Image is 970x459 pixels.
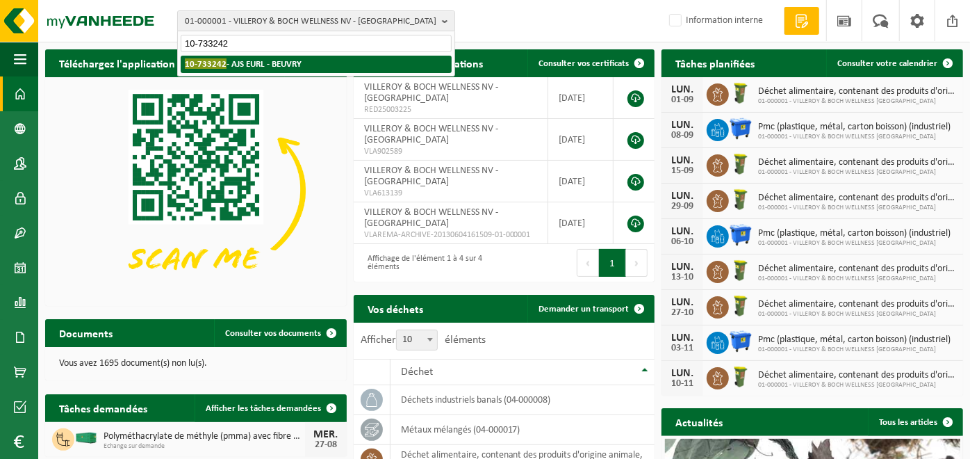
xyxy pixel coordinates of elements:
div: 29-09 [668,202,696,211]
td: [DATE] [548,119,614,161]
div: 27-08 [312,440,340,450]
div: 08-09 [668,131,696,140]
span: Déchet alimentaire, contenant des produits d'origine animale, non emballé, catég... [758,86,956,97]
span: 10 [397,330,437,350]
span: Pmc (plastique, métal, carton boisson) (industriel) [758,335,951,346]
span: 01-000001 - VILLEROY & BOCH WELLNESS [GEOGRAPHIC_DATA] [758,346,951,354]
td: déchets industriels banals (04-000008) [391,385,655,415]
img: Download de VHEPlus App [45,77,347,303]
span: Consulter votre calendrier [837,59,937,68]
img: WB-1100-HPE-BE-01 [729,223,753,247]
span: Pmc (plastique, métal, carton boisson) (industriel) [758,228,951,239]
span: VLA613139 [364,188,538,199]
td: [DATE] [548,161,614,202]
span: Déchet alimentaire, contenant des produits d'origine animale, non emballé, catég... [758,299,956,310]
span: Déchet [401,367,433,378]
span: 01-000001 - VILLEROY & BOCH WELLNESS [GEOGRAPHIC_DATA] [758,168,956,177]
p: Vous avez 1695 document(s) non lu(s). [59,359,333,369]
button: Next [626,249,648,277]
div: 13-10 [668,273,696,282]
div: LUN. [668,297,696,308]
a: Consulter votre calendrier [826,49,962,77]
h2: Vos déchets [354,295,437,322]
div: 01-09 [668,95,696,105]
a: Consulter vos documents [214,319,345,347]
span: Echange sur demande [104,442,305,451]
a: Tous les articles [868,408,962,436]
img: HK-XC-40-GN-00 [74,432,98,444]
div: LUN. [668,368,696,379]
div: Affichage de l'élément 1 à 4 sur 4 éléments [361,248,498,278]
div: 03-11 [668,344,696,353]
span: 01-000001 - VILLEROY & BOCH WELLNESS [GEOGRAPHIC_DATA] [758,275,956,283]
h2: Tâches planifiées [661,49,768,76]
span: Afficher les tâches demandées [206,404,321,413]
span: Polyméthacrylate de méthyle (pmma) avec fibre de verre [104,431,305,442]
span: Demander un transport [539,305,629,314]
label: Afficher éléments [361,335,486,346]
button: 01-000001 - VILLEROY & BOCH WELLNESS NV - [GEOGRAPHIC_DATA] [177,10,455,31]
div: LUN. [668,120,696,131]
span: 01-000001 - VILLEROY & BOCH WELLNESS [GEOGRAPHIC_DATA] [758,133,951,141]
label: Information interne [666,10,763,31]
div: 06-10 [668,237,696,247]
span: VILLEROY & BOCH WELLNESS NV - [GEOGRAPHIC_DATA] [364,207,498,229]
div: 15-09 [668,166,696,176]
div: LUN. [668,155,696,166]
img: WB-0060-HPE-GN-50 [729,152,753,176]
span: Déchet alimentaire, contenant des produits d'origine animale, non emballé, catég... [758,193,956,204]
span: Déchet alimentaire, contenant des produits d'origine animale, non emballé, catég... [758,157,956,168]
span: 01-000001 - VILLEROY & BOCH WELLNESS [GEOGRAPHIC_DATA] [758,381,956,389]
strong: - AJS EURL - BEUVRY [185,58,302,69]
span: Consulter vos documents [225,329,321,338]
input: Chercher des succursales liées [181,35,452,52]
div: LUN. [668,261,696,273]
div: 10-11 [668,379,696,389]
div: 27-10 [668,308,696,318]
button: 1 [599,249,626,277]
div: LUN. [668,191,696,202]
span: 01-000001 - VILLEROY & BOCH WELLNESS [GEOGRAPHIC_DATA] [758,310,956,319]
span: 10-733242 [185,58,227,69]
span: RED25003225 [364,104,538,115]
img: WB-1100-HPE-BE-01 [729,117,753,140]
h2: Actualités [661,408,737,435]
span: VILLEROY & BOCH WELLNESS NV - [GEOGRAPHIC_DATA] [364,124,498,145]
span: 01-000001 - VILLEROY & BOCH WELLNESS [GEOGRAPHIC_DATA] [758,97,956,106]
span: 10 [396,330,438,351]
span: Déchet alimentaire, contenant des produits d'origine animale, non emballé, catég... [758,370,956,381]
img: WB-0060-HPE-GN-50 [729,188,753,211]
button: Previous [577,249,599,277]
span: Déchet alimentaire, contenant des produits d'origine animale, non emballé, catég... [758,264,956,275]
span: Consulter vos certificats [539,59,629,68]
td: [DATE] [548,202,614,244]
span: VLAREMA-ARCHIVE-20130604161509-01-000001 [364,229,538,241]
span: 01-000001 - VILLEROY & BOCH WELLNESS [GEOGRAPHIC_DATA] [758,239,951,248]
span: 01-000001 - VILLEROY & BOCH WELLNESS [GEOGRAPHIC_DATA] [758,204,956,212]
span: VILLEROY & BOCH WELLNESS NV - [GEOGRAPHIC_DATA] [364,82,498,104]
h2: Tâches demandées [45,394,161,421]
td: [DATE] [548,77,614,119]
span: VILLEROY & BOCH WELLNESS NV - [GEOGRAPHIC_DATA] [364,166,498,187]
h2: Documents [45,319,126,346]
img: WB-0060-HPE-GN-50 [729,365,753,389]
div: LUN. [668,84,696,95]
span: Pmc (plastique, métal, carton boisson) (industriel) [758,122,951,133]
div: LUN. [668,226,696,237]
img: WB-0060-HPE-GN-50 [729,294,753,318]
a: Afficher les tâches demandées [195,394,345,422]
div: MER. [312,429,340,440]
td: métaux mélangés (04-000017) [391,415,655,445]
a: Demander un transport [527,295,653,323]
h2: Téléchargez l'application Vanheede+ maintenant! [45,49,306,76]
span: 01-000001 - VILLEROY & BOCH WELLNESS NV - [GEOGRAPHIC_DATA] [185,11,436,32]
div: LUN. [668,332,696,344]
img: WB-0060-HPE-GN-50 [729,259,753,282]
img: WB-1100-HPE-BE-01 [729,330,753,353]
span: VLA902589 [364,146,538,157]
a: Consulter vos certificats [527,49,653,77]
img: WB-0060-HPE-GN-50 [729,81,753,105]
